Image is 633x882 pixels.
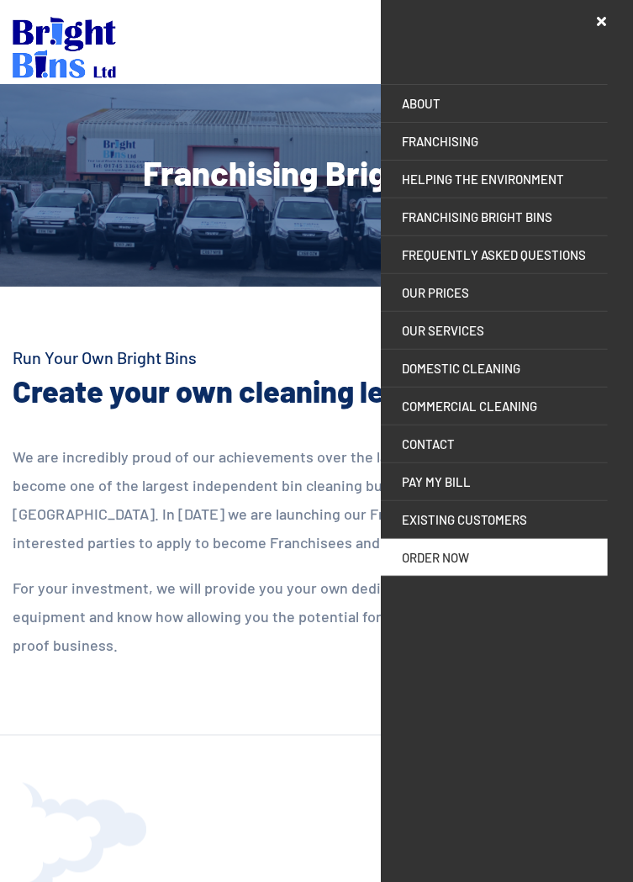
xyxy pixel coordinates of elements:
[381,463,608,500] a: PAY MY BILL
[381,123,608,160] a: FRANCHISING
[381,198,608,235] a: Franchising Bright Bins
[381,274,608,311] a: OUR PRICES
[13,346,620,369] h4: Run Your Own Bright Bins
[381,539,608,576] a: ORDER NOW
[13,573,620,659] p: For your investment, we will provide you your own dedicated territory, vehicle, tools, equipment ...
[13,442,620,557] p: We are incredibly proud of our achievements over the last 15 years. We have grown to become one o...
[381,85,608,122] a: ABOUT
[381,350,608,387] a: Domestic Cleaning
[381,388,608,425] a: Commercial Cleaning
[13,151,620,193] h1: Franchising Bright Bins
[381,236,608,273] a: Frequently Asked Questions
[381,501,608,538] a: EXISTING CUSTOMERS
[381,161,608,198] a: Helping the Environment
[381,312,608,349] a: OUR SERVICES
[381,425,608,462] a: CONTACT
[13,372,620,409] h2: Create your own cleaning legacy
